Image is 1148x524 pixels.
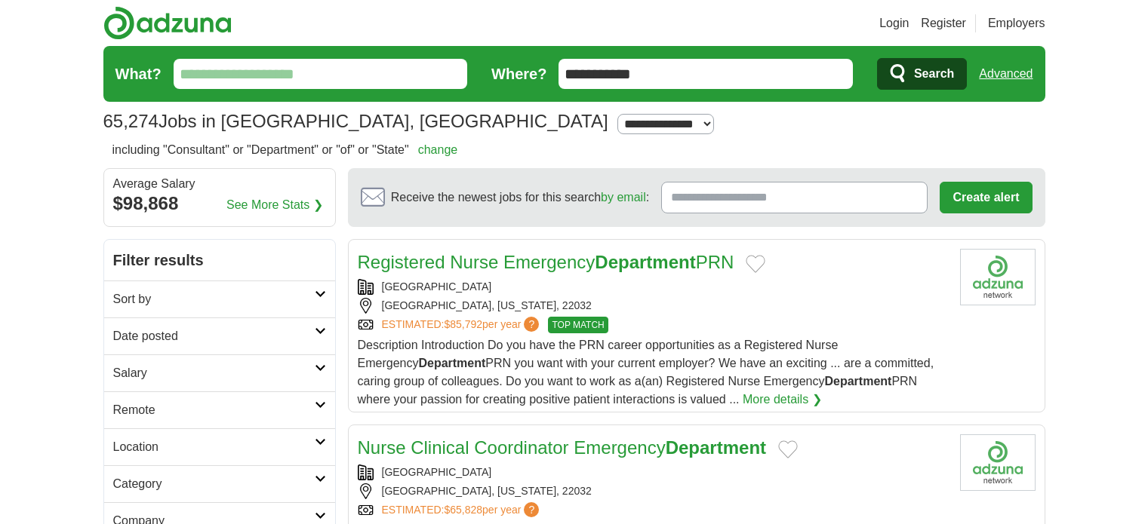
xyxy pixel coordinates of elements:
[960,249,1036,305] img: Company logo
[940,182,1032,213] button: Create alert
[358,252,734,272] a: Registered Nurse EmergencyDepartmentPRN
[778,440,798,458] button: Add to favorite jobs
[104,280,335,317] a: Sort by
[418,357,485,369] strong: Department
[104,354,335,391] a: Salary
[358,339,934,406] span: Description Introduction Do you have the PRN career opportunities as a Registered Nurse Emergency...
[113,475,315,493] h2: Category
[358,279,948,295] div: [GEOGRAPHIC_DATA]
[444,318,482,330] span: $85,792
[113,438,315,456] h2: Location
[444,504,482,516] span: $65,828
[104,317,335,354] a: Date posted
[103,108,159,135] span: 65,274
[115,63,162,85] label: What?
[666,437,766,458] strong: Department
[879,14,909,32] a: Login
[877,58,967,90] button: Search
[914,59,954,89] span: Search
[382,317,543,333] a: ESTIMATED:$85,792per year?
[358,464,948,480] div: [GEOGRAPHIC_DATA]
[103,6,232,40] img: Adzuna logo
[491,63,546,85] label: Where?
[979,59,1033,89] a: Advanced
[921,14,966,32] a: Register
[113,190,326,217] div: $98,868
[104,240,335,280] h2: Filter results
[104,465,335,502] a: Category
[104,428,335,465] a: Location
[988,14,1045,32] a: Employers
[104,391,335,428] a: Remote
[824,375,891,388] strong: Department
[524,317,539,332] span: ?
[960,434,1036,491] img: Company logo
[418,143,458,156] a: change
[358,483,948,499] div: [GEOGRAPHIC_DATA], [US_STATE], 22032
[524,502,539,517] span: ?
[391,188,649,207] span: Receive the newest jobs for this search :
[103,111,608,131] h1: Jobs in [GEOGRAPHIC_DATA], [GEOGRAPHIC_DATA]
[595,252,695,272] strong: Department
[113,401,315,419] h2: Remote
[548,317,608,333] span: TOP MATCH
[113,364,315,382] h2: Salary
[112,141,458,159] h2: including "Consultant" or "Department" or "of" or "State"
[743,391,822,409] a: More details ❯
[601,191,646,204] a: by email
[358,437,767,458] a: Nurse Clinical Coordinator EmergencyDepartment
[358,298,948,314] div: [GEOGRAPHIC_DATA], [US_STATE], 22032
[113,178,326,190] div: Average Salary
[382,502,543,518] a: ESTIMATED:$65,828per year?
[113,327,315,345] h2: Date posted
[226,196,323,214] a: See More Stats ❯
[746,255,765,273] button: Add to favorite jobs
[113,290,315,308] h2: Sort by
